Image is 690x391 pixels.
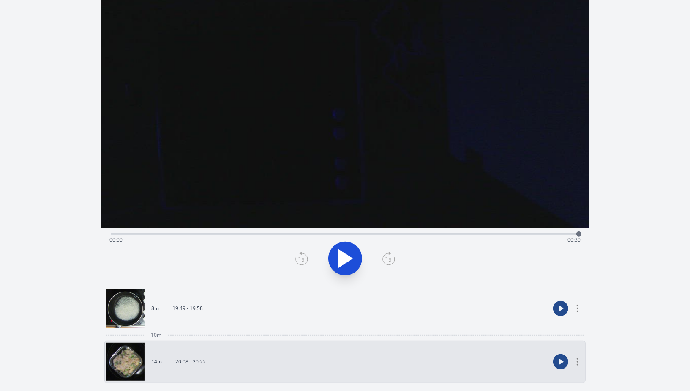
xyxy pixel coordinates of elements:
[175,358,206,365] p: 20:08 - 20:22
[109,236,123,243] span: 00:00
[151,358,162,365] p: 14m
[151,332,161,339] span: 10m
[172,305,203,312] p: 19:49 - 19:58
[567,236,581,243] span: 00:30
[106,289,145,328] img: 251005185024_thumb.jpeg
[106,343,145,381] img: 251005190912_thumb.jpeg
[151,305,159,312] p: 8m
